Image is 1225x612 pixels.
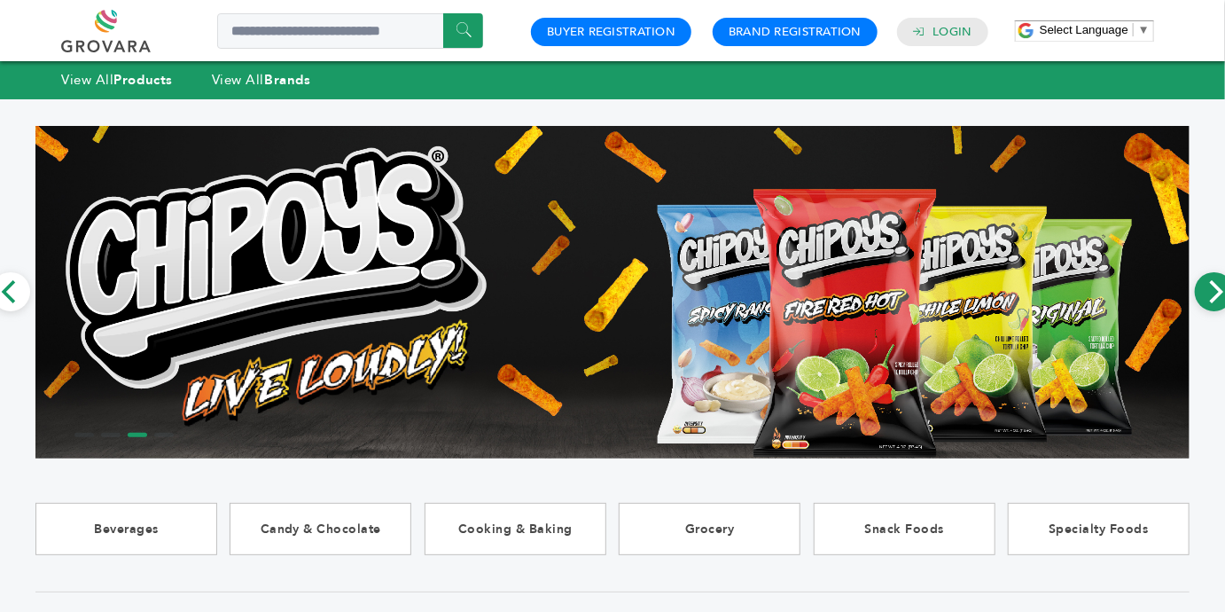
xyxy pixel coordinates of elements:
input: Search a product or brand... [217,13,483,49]
a: Select Language​ [1040,23,1150,36]
a: Candy & Chocolate [230,503,411,555]
span: ​ [1133,23,1134,36]
strong: Products [113,71,172,89]
strong: Brands [264,71,310,89]
a: Buyer Registration [547,24,675,40]
li: Page dot 4 [154,433,174,437]
a: Beverages [35,503,217,555]
a: View AllProducts [61,71,173,89]
a: Snack Foods [814,503,995,555]
img: Marketplace Top Banner 3 [35,99,1190,484]
a: Grocery [619,503,800,555]
a: Specialty Foods [1008,503,1190,555]
a: Cooking & Baking [425,503,606,555]
a: Brand Registration [729,24,862,40]
li: Page dot 1 [74,433,94,437]
a: View AllBrands [212,71,311,89]
a: Login [933,24,972,40]
span: ▼ [1138,23,1150,36]
span: Select Language [1040,23,1128,36]
li: Page dot 3 [128,433,147,437]
li: Page dot 2 [101,433,121,437]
